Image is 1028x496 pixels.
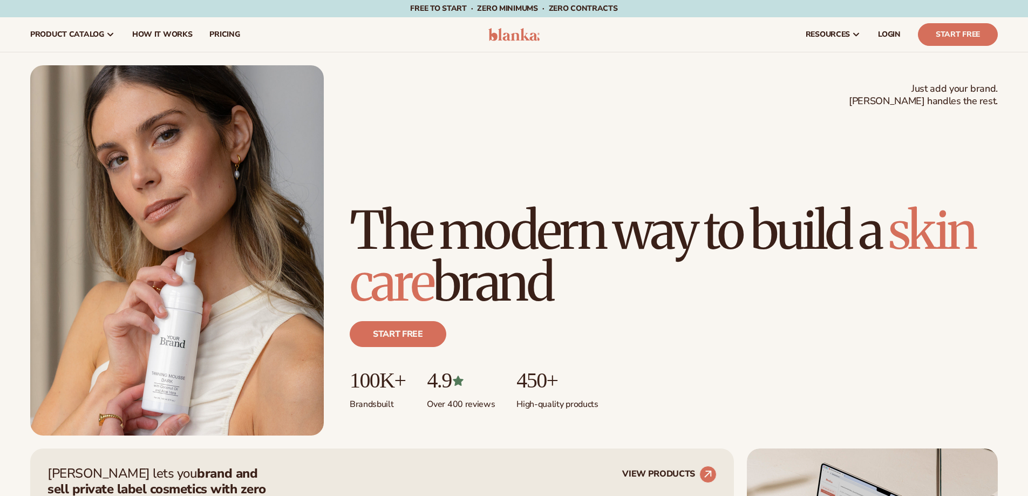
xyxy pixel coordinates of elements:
[878,30,901,39] span: LOGIN
[410,3,617,13] span: Free to start · ZERO minimums · ZERO contracts
[427,369,495,392] p: 4.9
[427,392,495,410] p: Over 400 reviews
[797,17,869,52] a: resources
[30,30,104,39] span: product catalog
[132,30,193,39] span: How It Works
[30,65,324,436] img: Female holding tanning mousse.
[516,369,598,392] p: 450+
[516,392,598,410] p: High-quality products
[806,30,850,39] span: resources
[350,321,446,347] a: Start free
[869,17,909,52] a: LOGIN
[622,466,717,483] a: VIEW PRODUCTS
[849,83,998,108] span: Just add your brand. [PERSON_NAME] handles the rest.
[488,28,540,41] img: logo
[124,17,201,52] a: How It Works
[209,30,240,39] span: pricing
[201,17,248,52] a: pricing
[350,369,405,392] p: 100K+
[350,392,405,410] p: Brands built
[918,23,998,46] a: Start Free
[350,205,998,308] h1: The modern way to build a brand
[22,17,124,52] a: product catalog
[350,198,975,315] span: skin care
